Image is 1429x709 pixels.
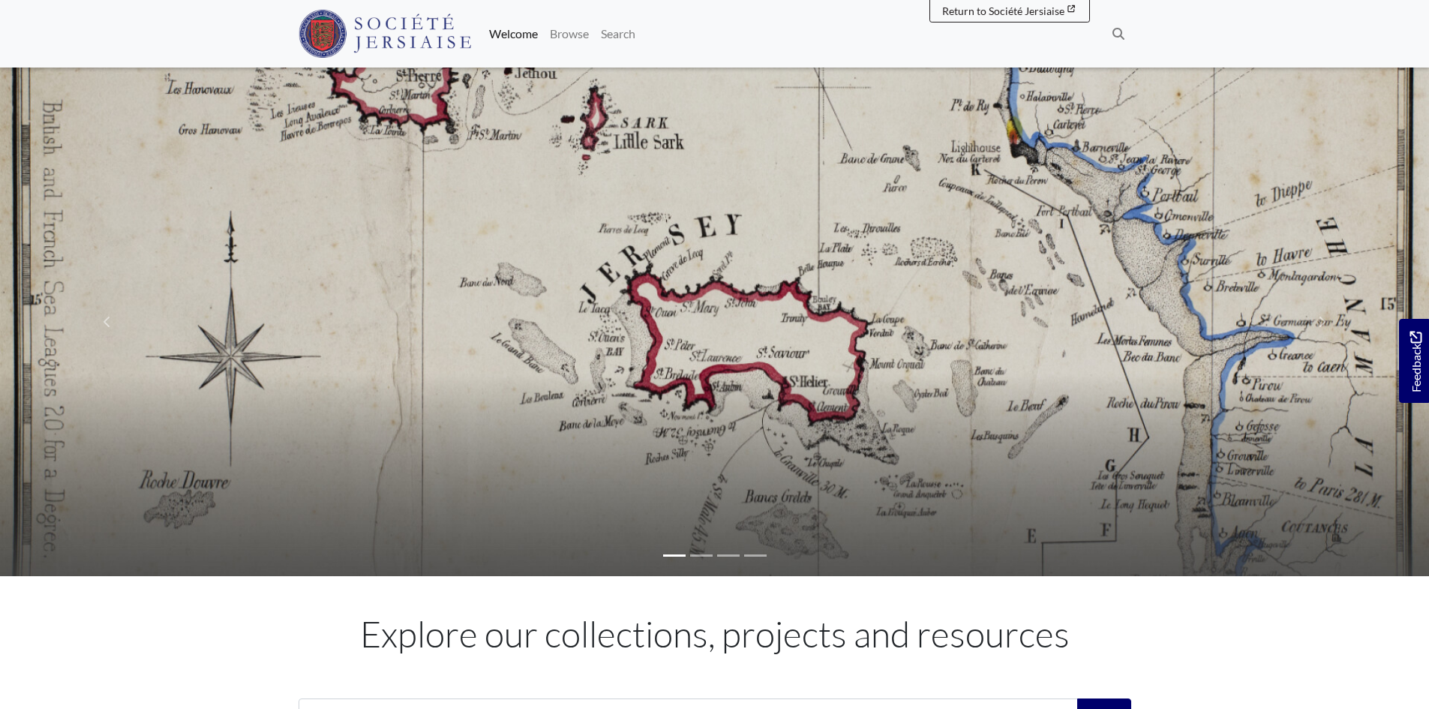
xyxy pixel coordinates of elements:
a: Société Jersiaise logo [299,6,472,62]
a: Browse [544,19,595,49]
h1: Explore our collections, projects and resources [299,612,1131,656]
img: Société Jersiaise [299,10,472,58]
span: Return to Société Jersiaise [942,5,1064,17]
a: Search [595,19,641,49]
a: Welcome [483,19,544,49]
a: Move to next slideshow image [1214,68,1429,576]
